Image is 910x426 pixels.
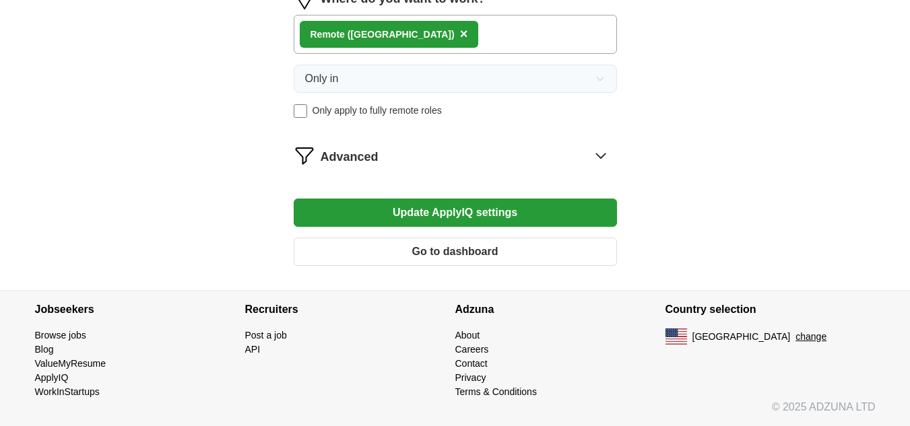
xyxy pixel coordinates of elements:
span: × [460,26,468,41]
a: API [245,344,261,355]
a: Blog [35,344,54,355]
button: change [795,330,826,344]
span: [GEOGRAPHIC_DATA] [692,330,791,344]
span: Only in [305,71,339,87]
a: ApplyIQ [35,372,69,383]
a: Terms & Conditions [455,386,537,397]
a: ValueMyResume [35,358,106,369]
button: × [460,24,468,44]
a: Post a job [245,330,287,341]
span: Only apply to fully remote roles [313,104,442,118]
a: Contact [455,358,488,369]
a: Privacy [455,372,486,383]
button: Only in [294,65,617,93]
img: US flag [665,328,687,345]
div: Remote ([GEOGRAPHIC_DATA]) [311,28,455,42]
button: Update ApplyIQ settings [294,199,617,227]
a: WorkInStartups [35,386,100,397]
button: Go to dashboard [294,238,617,266]
img: filter [294,145,315,166]
a: Careers [455,344,489,355]
a: Browse jobs [35,330,86,341]
a: About [455,330,480,341]
h4: Country selection [665,291,876,328]
span: Advanced [321,148,379,166]
div: © 2025 ADZUNA LTD [24,399,886,426]
input: Only apply to fully remote roles [294,104,307,118]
